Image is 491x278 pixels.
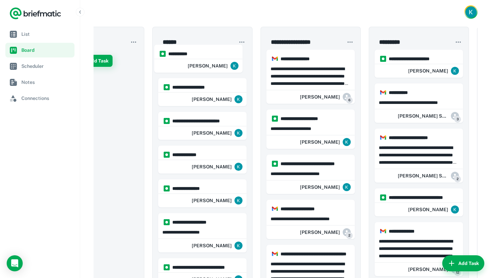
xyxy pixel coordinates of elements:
[464,5,478,19] button: Account button
[5,91,74,106] a: Connections
[21,79,72,86] span: Notes
[465,6,477,18] img: Kristina Jackson
[5,27,74,41] a: List
[5,75,74,90] a: Notes
[21,62,72,70] span: Scheduler
[76,55,113,67] button: Add Task
[21,95,72,102] span: Connections
[5,43,74,57] a: Board
[5,59,74,74] a: Scheduler
[7,255,23,271] div: Load Chat
[9,7,61,20] a: Logo
[21,46,72,54] span: Board
[442,255,484,271] button: Add Task
[21,30,72,38] span: List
